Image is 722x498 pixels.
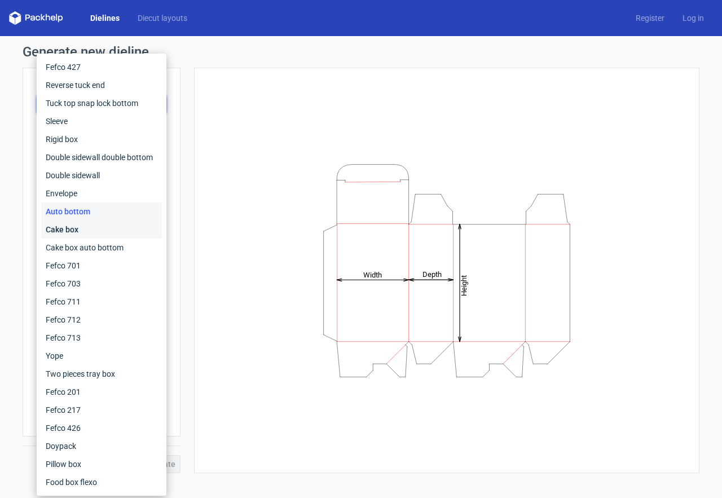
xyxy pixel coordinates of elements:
[363,270,382,279] tspan: Width
[41,94,162,112] div: Tuck top snap lock bottom
[41,239,162,257] div: Cake box auto bottom
[41,347,162,365] div: Yope
[41,455,162,473] div: Pillow box
[41,293,162,311] div: Fefco 711
[41,166,162,184] div: Double sidewall
[41,419,162,437] div: Fefco 426
[41,130,162,148] div: Rigid box
[422,270,442,279] tspan: Depth
[41,184,162,202] div: Envelope
[41,401,162,419] div: Fefco 217
[81,12,129,24] a: Dielines
[41,76,162,94] div: Reverse tuck end
[673,12,713,24] a: Log in
[41,221,162,239] div: Cake box
[129,12,196,24] a: Diecut layouts
[627,12,673,24] a: Register
[41,202,162,221] div: Auto bottom
[41,365,162,383] div: Two pieces tray box
[460,275,468,296] tspan: Height
[41,311,162,329] div: Fefco 712
[41,148,162,166] div: Double sidewall double bottom
[41,383,162,401] div: Fefco 201
[41,112,162,130] div: Sleeve
[41,329,162,347] div: Fefco 713
[23,45,699,59] h1: Generate new dieline
[41,437,162,455] div: Doypack
[41,275,162,293] div: Fefco 703
[41,257,162,275] div: Fefco 701
[41,473,162,491] div: Food box flexo
[41,58,162,76] div: Fefco 427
